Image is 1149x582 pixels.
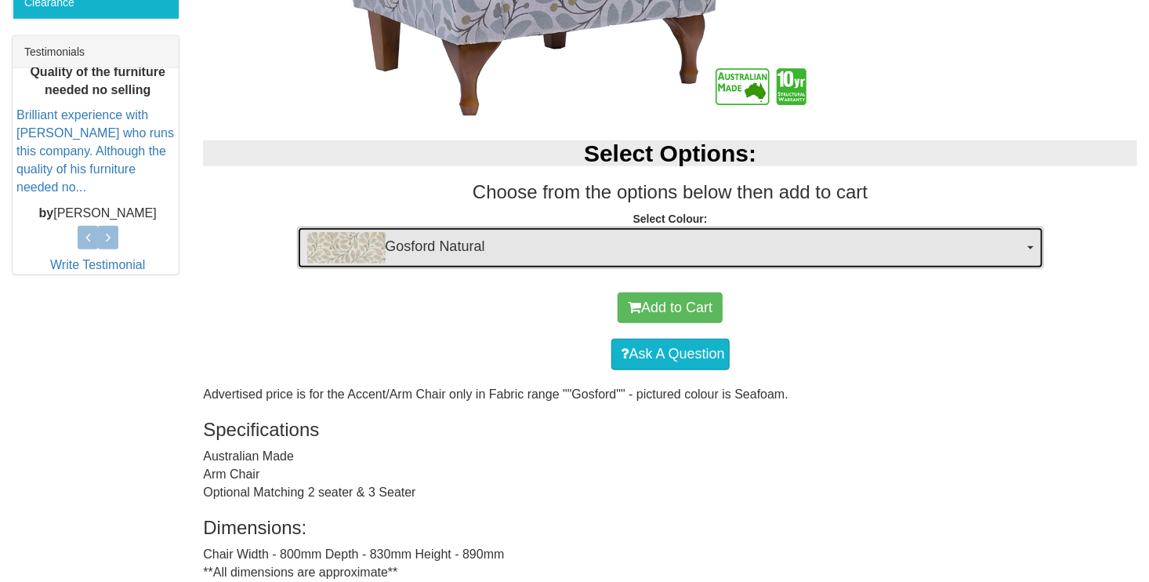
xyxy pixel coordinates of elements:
[13,36,179,68] div: Testimonials
[203,182,1137,202] h3: Choose from the options below then add to cart
[584,140,756,166] b: Select Options:
[307,232,1024,264] span: Gosford Natural
[611,339,730,370] a: Ask A Question
[50,258,145,271] a: Write Testimonial
[618,293,723,324] button: Add to Cart
[633,213,708,225] strong: Select Colour:
[39,206,54,220] b: by
[203,518,1137,538] h3: Dimensions:
[203,420,1137,440] h3: Specifications
[16,205,179,223] p: [PERSON_NAME]
[297,227,1044,269] button: Gosford NaturalGosford Natural
[307,232,386,264] img: Gosford Natural
[16,109,174,194] a: Brilliant experience with [PERSON_NAME] who runs this company. Although the quality of his furnit...
[30,65,165,96] b: Quality of the furniture needed no selling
